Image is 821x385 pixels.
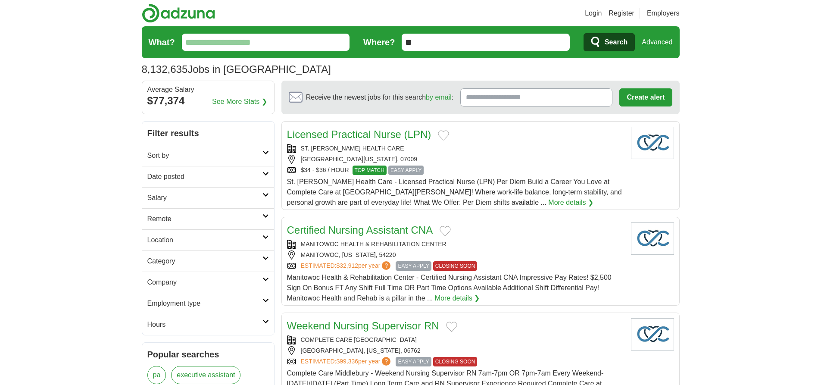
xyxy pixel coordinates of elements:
[147,93,269,109] div: $77,374
[287,178,622,206] span: St. [PERSON_NAME] Health Care - Licensed Practical Nurse (LPN) Per Diem Build a Career You Love a...
[142,208,274,229] a: Remote
[336,358,358,365] span: $99,336
[548,197,593,208] a: More details ❯
[147,348,269,361] h2: Popular searches
[287,166,624,175] div: $34 - $36 / HOUR
[433,357,478,366] span: CLOSING SOON
[609,8,634,19] a: Register
[147,172,262,182] h2: Date posted
[142,122,274,145] h2: Filter results
[142,314,274,335] a: Hours
[336,262,358,269] span: $32,912
[147,277,262,288] h2: Company
[435,293,480,304] a: More details ❯
[301,261,393,271] a: ESTIMATED:$32,912per year?
[287,240,624,249] div: MANITOWOC HEALTH & REHABILITATION CENTER
[287,155,624,164] div: [GEOGRAPHIC_DATA][US_STATE], 07009
[147,86,269,93] div: Average Salary
[147,214,262,224] h2: Remote
[287,128,431,140] a: Licensed Practical Nurse (LPN)
[147,193,262,203] h2: Salary
[287,274,612,302] span: Manitowoc Health & Rehabilitation Center - Certified Nursing Assistant CNA Impressive Pay Rates! ...
[147,256,262,266] h2: Category
[147,235,262,245] h2: Location
[631,127,674,159] img: Company logo
[287,224,433,236] a: Certified Nursing Assistant CNA
[142,63,331,75] h1: Jobs in [GEOGRAPHIC_DATA]
[363,36,395,49] label: Where?
[142,187,274,208] a: Salary
[142,272,274,293] a: Company
[585,8,602,19] a: Login
[142,166,274,187] a: Date posted
[642,34,672,51] a: Advanced
[584,33,635,51] button: Search
[142,145,274,166] a: Sort by
[171,366,240,384] a: executive assistant
[147,150,262,161] h2: Sort by
[446,322,457,332] button: Add to favorite jobs
[147,298,262,309] h2: Employment type
[142,3,215,23] img: Adzuna logo
[647,8,680,19] a: Employers
[426,94,452,101] a: by email
[396,357,431,366] span: EASY APPLY
[147,319,262,330] h2: Hours
[382,357,390,366] span: ?
[287,320,439,332] a: Weekend Nursing Supervisor RN
[440,226,451,236] button: Add to favorite jobs
[619,88,672,106] button: Create alert
[396,261,431,271] span: EASY APPLY
[353,166,387,175] span: TOP MATCH
[605,34,627,51] span: Search
[433,261,478,271] span: CLOSING SOON
[287,144,624,153] div: ST. [PERSON_NAME] HEALTH CARE
[287,335,624,344] div: COMPLETE CARE [GEOGRAPHIC_DATA]
[631,222,674,255] img: Company logo
[149,36,175,49] label: What?
[142,250,274,272] a: Category
[438,130,449,141] button: Add to favorite jobs
[287,346,624,355] div: [GEOGRAPHIC_DATA], [US_STATE], 06762
[306,92,453,103] span: Receive the newest jobs for this search :
[287,250,624,260] div: MANITOWOC, [US_STATE], 54220
[301,357,393,366] a: ESTIMATED:$99,336per year?
[382,261,390,270] span: ?
[212,97,267,107] a: See More Stats ❯
[147,366,166,384] a: pa
[142,62,188,77] span: 8,132,635
[142,293,274,314] a: Employment type
[142,229,274,250] a: Location
[388,166,424,175] span: EASY APPLY
[631,318,674,351] img: Company logo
